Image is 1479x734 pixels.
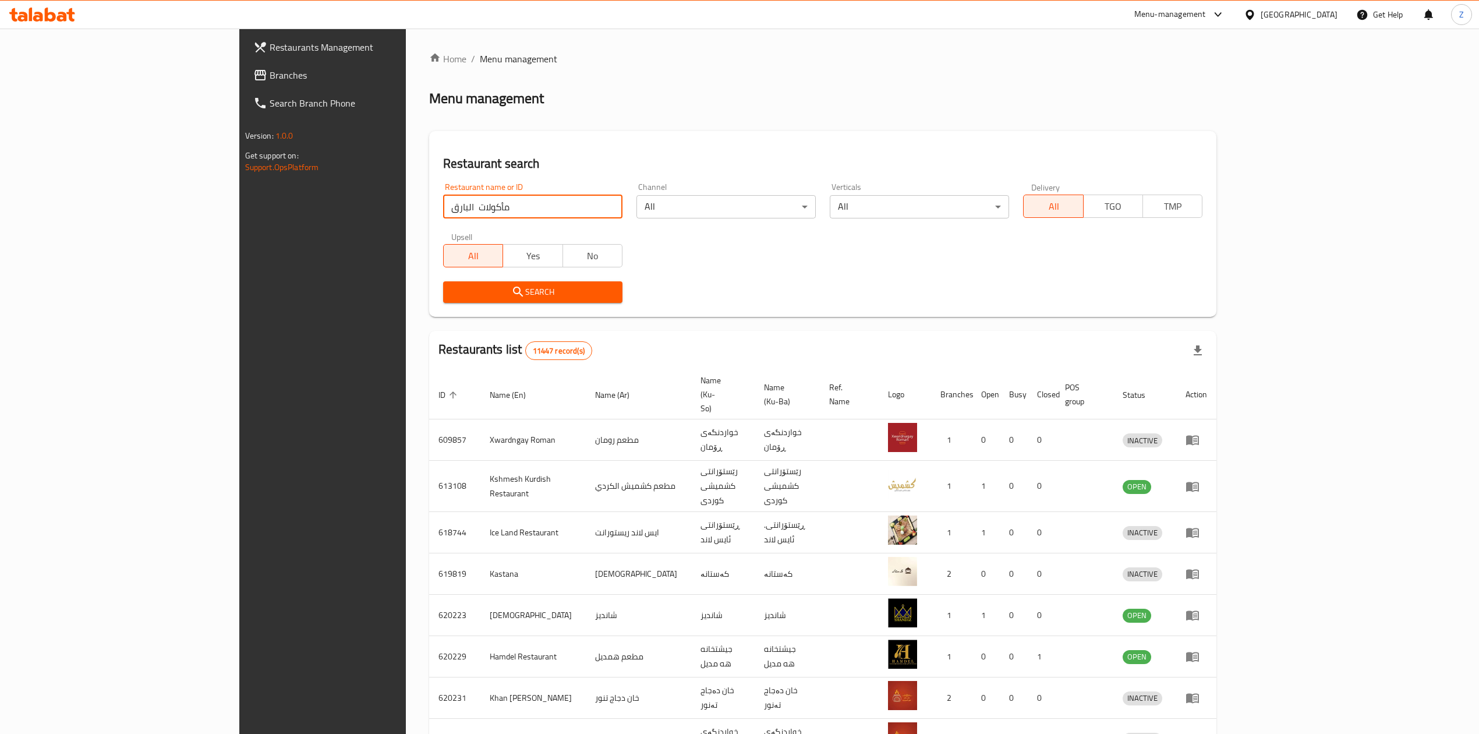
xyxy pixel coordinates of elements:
span: Name (Ar) [595,388,645,402]
span: INACTIVE [1123,691,1162,705]
td: 0 [1028,461,1056,512]
h2: Restaurants list [438,341,592,360]
span: INACTIVE [1123,567,1162,581]
td: Xwardngay Roman [480,419,586,461]
th: Branches [931,370,972,419]
td: 1 [931,512,972,553]
td: جيشتخانه هه مديل [691,636,755,677]
div: Menu [1186,608,1207,622]
span: Search [452,285,613,299]
td: مطعم رومان [586,419,691,461]
span: Version: [245,128,274,143]
button: All [1023,195,1083,218]
td: مطعم همديل [586,636,691,677]
span: Menu management [480,52,557,66]
td: 0 [1000,461,1028,512]
span: TMP [1148,198,1198,215]
th: Closed [1028,370,1056,419]
span: Branches [270,68,477,82]
span: Name (Ku-So) [700,373,741,415]
td: 2 [931,553,972,595]
td: 2 [931,677,972,719]
h2: Menu management [429,89,544,108]
span: OPEN [1123,650,1151,664]
td: 0 [972,419,1000,461]
td: [DEMOGRAPHIC_DATA] [586,553,691,595]
td: 0 [972,636,1000,677]
span: All [448,248,498,264]
span: Get support on: [245,148,299,163]
td: Ice Land Restaurant [480,512,586,553]
span: 1.0.0 [275,128,293,143]
span: OPEN [1123,480,1151,493]
td: 1 [972,461,1000,512]
label: Delivery [1031,183,1060,191]
span: Yes [508,248,558,264]
img: Kastana [888,557,917,586]
td: کەستانە [755,553,820,595]
td: 1 [931,595,972,636]
span: Restaurants Management [270,40,477,54]
label: Upsell [451,232,473,241]
span: Name (Ku-Ba) [764,380,806,408]
div: Menu [1186,691,1207,705]
span: Z [1459,8,1464,21]
span: INACTIVE [1123,434,1162,447]
img: Hamdel Restaurant [888,640,917,669]
div: INACTIVE [1123,567,1162,581]
div: Total records count [525,341,592,360]
div: Menu [1186,525,1207,539]
span: ID [438,388,461,402]
td: خواردنگەی ڕۆمان [755,419,820,461]
div: Export file [1184,337,1212,365]
td: شانديز [691,595,755,636]
a: Search Branch Phone [244,89,486,117]
td: ڕێستۆرانتی ئایس لاند [691,512,755,553]
div: INACTIVE [1123,433,1162,447]
img: Ice Land Restaurant [888,516,917,545]
td: 0 [1028,512,1056,553]
td: رێستۆرانتی کشمیشى كوردى [691,461,755,512]
div: All [636,195,816,218]
td: 0 [1028,553,1056,595]
td: رێستۆرانتی کشمیشى كوردى [755,461,820,512]
div: Menu [1186,650,1207,664]
td: [DEMOGRAPHIC_DATA] [480,595,586,636]
span: Status [1123,388,1160,402]
td: شانديز [755,595,820,636]
td: Kastana [480,553,586,595]
td: مطعم كشميش الكردي [586,461,691,512]
td: 0 [1028,595,1056,636]
th: Action [1176,370,1216,419]
td: 0 [1000,553,1028,595]
span: TGO [1088,198,1138,215]
th: Busy [1000,370,1028,419]
nav: breadcrumb [429,52,1216,66]
span: INACTIVE [1123,526,1162,539]
button: TGO [1083,195,1143,218]
span: 11447 record(s) [526,345,592,357]
div: Menu [1186,433,1207,447]
div: Menu [1186,567,1207,581]
span: All [1028,198,1078,215]
td: 0 [1028,677,1056,719]
span: No [568,248,618,264]
div: All [830,195,1009,218]
img: Kshmesh Kurdish Restaurant [888,470,917,499]
a: Restaurants Management [244,33,486,61]
td: 0 [972,677,1000,719]
span: Ref. Name [829,380,865,408]
input: Search for restaurant name or ID.. [443,195,622,218]
div: OPEN [1123,480,1151,494]
button: No [562,244,622,267]
span: OPEN [1123,609,1151,622]
span: POS group [1065,380,1099,408]
td: 0 [1000,636,1028,677]
td: خان دجاج تنور [586,677,691,719]
td: 1 [931,419,972,461]
th: Logo [879,370,931,419]
td: جيشتخانه هه مديل [755,636,820,677]
button: Yes [503,244,562,267]
button: TMP [1142,195,1202,218]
